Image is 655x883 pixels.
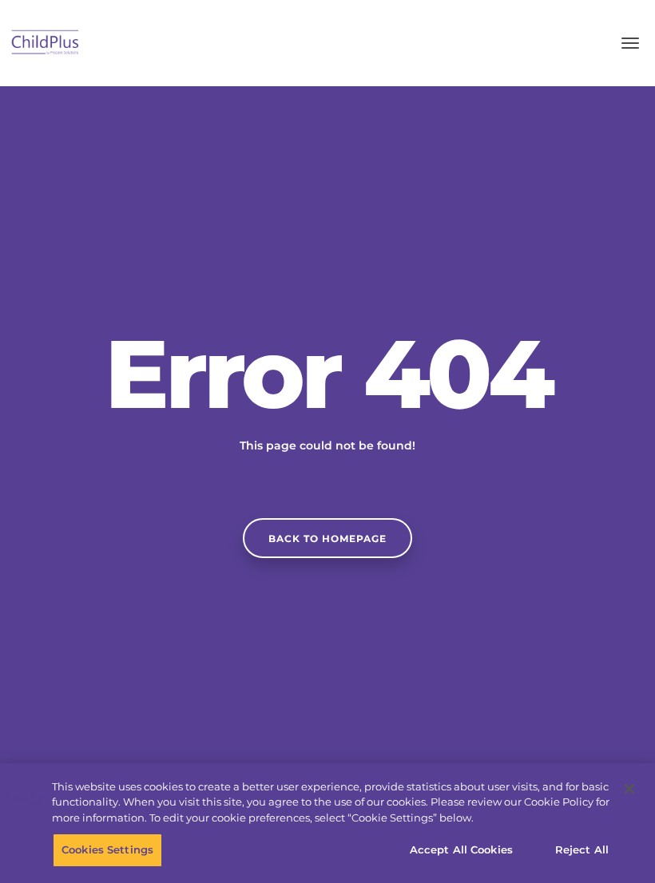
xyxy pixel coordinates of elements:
button: Reject All [532,834,632,867]
div: This website uses cookies to create a better user experience, provide statistics about user visit... [52,779,609,826]
button: Close [612,771,647,806]
button: Accept All Cookies [401,834,522,867]
p: This page could not be found! [160,438,495,454]
a: Back to homepage [243,518,412,558]
button: Cookies Settings [53,834,162,867]
img: ChildPlus by Procare Solutions [8,25,83,62]
h2: Error 404 [88,326,567,422]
